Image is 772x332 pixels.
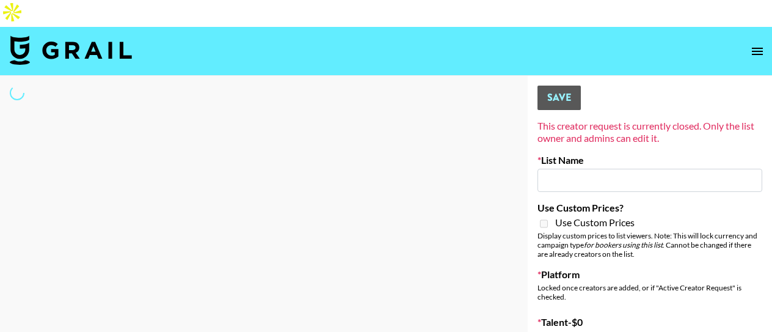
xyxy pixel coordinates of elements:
label: Platform [537,268,762,281]
label: Talent - $ 0 [537,316,762,328]
div: Display custom prices to list viewers. Note: This will lock currency and campaign type . Cannot b... [537,231,762,259]
button: open drawer [745,39,770,64]
button: Save [537,86,581,110]
label: List Name [537,154,762,166]
img: Grail Talent [10,35,132,65]
span: Use Custom Prices [555,216,635,229]
label: Use Custom Prices? [537,202,762,214]
div: Locked once creators are added, or if "Active Creator Request" is checked. [537,283,762,301]
em: for bookers using this list [584,240,663,249]
div: This creator request is currently closed. Only the list owner and admins can edit it. [537,120,762,144]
